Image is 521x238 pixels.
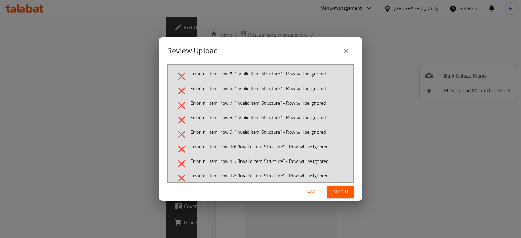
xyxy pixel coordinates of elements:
span: Error in "Item" row 7: "Invalid Item Structure" - Row will be ignored [190,100,326,106]
button: Cancel [303,186,324,198]
h2: Review Upload [167,45,218,56]
span: Error in "Item" row 9: "Invalid Item Structure" - Row will be ignored [190,129,326,135]
button: Import [327,186,354,198]
span: Error in "Item" row 11: "Invalid Item Structure" - Row will be ignored [190,158,329,165]
button: close [338,43,354,59]
span: Error in "Item" row 5: "Invalid Item Structure" - Row will be ignored [190,70,326,77]
span: Error in "Item" row 10: "Invalid Item Structure" - Row will be ignored [190,143,329,150]
span: Error in "Item" row 6: "Invalid Item Structure" - Row will be ignored [190,85,326,92]
span: Error in "Item" row 12: "Invalid Item Structure" - Row will be ignored [190,172,329,179]
span: Cancel [305,188,322,196]
span: Error in "Item" row 8: "Invalid Item Structure" - Row will be ignored [190,114,326,121]
span: Import [332,188,349,196]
